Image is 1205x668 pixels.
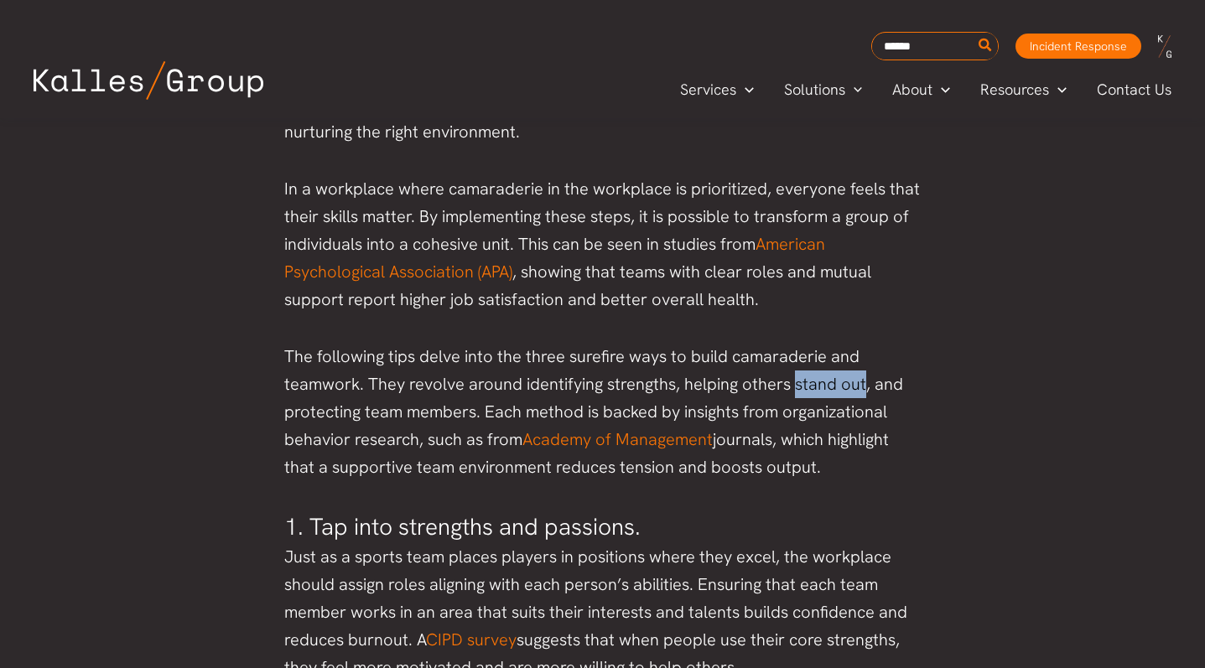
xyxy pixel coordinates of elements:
[845,77,863,102] span: Menu Toggle
[932,77,950,102] span: Menu Toggle
[522,428,713,450] a: Academy of Management
[965,77,1082,102] a: ResourcesMenu Toggle
[980,77,1049,102] span: Resources
[769,77,878,102] a: SolutionsMenu Toggle
[34,61,263,100] img: Kalles Group
[284,175,922,313] p: In a workplace where camaraderie in the workplace is prioritized, everyone feels that their skill...
[877,77,965,102] a: AboutMenu Toggle
[975,33,996,60] button: Search
[1015,34,1141,59] a: Incident Response
[784,77,845,102] span: Solutions
[892,77,932,102] span: About
[1049,77,1067,102] span: Menu Toggle
[284,510,922,543] h3: 1. Tap into strengths and passions.
[680,77,736,102] span: Services
[665,77,769,102] a: ServicesMenu Toggle
[1082,77,1188,102] a: Contact Us
[284,233,825,282] a: American Psychological Association (APA)
[1097,77,1171,102] span: Contact Us
[426,629,517,650] a: CIPD survey
[284,343,922,481] p: The following tips delve into the three surefire ways to build camaraderie and teamwork. They rev...
[736,77,754,102] span: Menu Toggle
[665,75,1188,103] nav: Primary Site Navigation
